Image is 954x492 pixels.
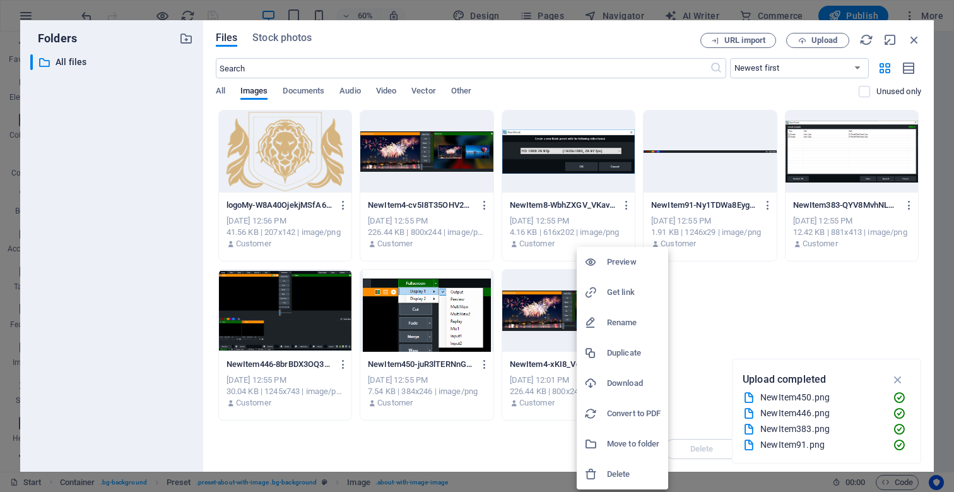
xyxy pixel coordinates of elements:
h6: Duplicate [607,345,661,361]
h6: Move to folder [607,436,661,452]
h6: Preview [607,255,661,270]
h6: Get link [607,285,661,300]
h6: Download [607,376,661,391]
h6: Rename [607,315,661,330]
h6: Delete [607,467,661,482]
h6: Convert to PDF [607,406,661,421]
